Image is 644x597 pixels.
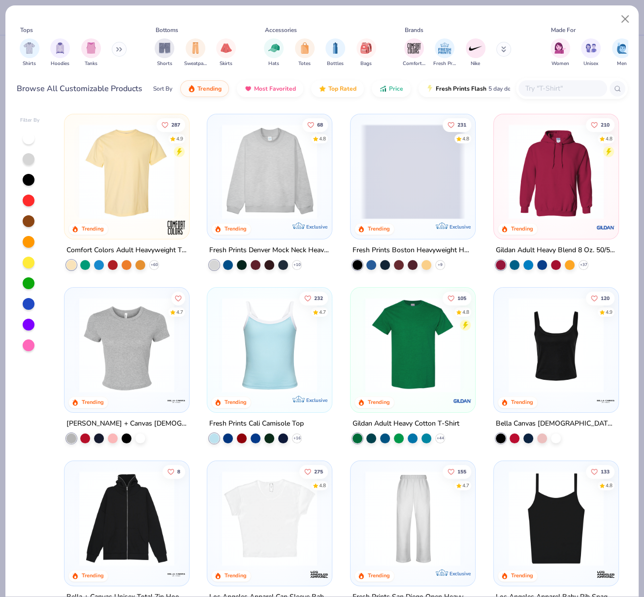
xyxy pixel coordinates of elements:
button: Trending [180,80,229,97]
span: + 10 [293,262,301,268]
div: filter for Women [550,38,570,67]
img: e55d29c3-c55d-459c-bfd9-9b1c499ab3c6 [179,124,284,219]
img: Hats Image [268,42,280,54]
span: Exclusive [306,224,327,230]
span: + 44 [437,435,444,441]
div: 4.8 [462,308,469,316]
span: 5 day delivery [488,83,525,95]
img: 1f5800f6-a563-4d51-95f6-628a9af9848e [179,470,284,565]
img: Skirts Image [221,42,232,54]
img: Women Image [554,42,566,54]
div: Brands [405,26,423,34]
button: Like [443,464,471,478]
div: Browse All Customizable Products [17,83,142,95]
span: Top Rated [328,85,356,93]
span: Unisex [583,60,598,67]
button: Fresh Prints Flash5 day delivery [419,80,532,97]
div: filter for Bottles [325,38,345,67]
img: df5250ff-6f61-4206-a12c-24931b20f13c [360,470,465,565]
img: Los Angeles Apparel logo [309,564,329,584]
button: filter button [295,38,315,67]
div: filter for Comfort Colors [403,38,425,67]
button: Like [300,291,328,305]
img: Bags Image [360,42,371,54]
img: Bella + Canvas logo [596,391,615,410]
button: filter button [612,38,632,67]
span: 232 [315,296,323,300]
span: 8 [177,469,180,474]
span: 105 [457,296,466,300]
span: Shirts [23,60,36,67]
span: Women [551,60,569,67]
img: a25d9891-da96-49f3-a35e-76288174bf3a [217,298,322,393]
button: filter button [155,38,174,67]
img: Bella + Canvas logo [166,564,186,584]
div: Gildan Adult Heavy Blend 8 Oz. 50/50 Hooded Sweatshirt [496,244,616,257]
button: filter button [550,38,570,67]
img: Nike Image [468,41,483,56]
span: Totes [298,60,311,67]
img: Tanks Image [86,42,97,54]
span: Trending [197,85,222,93]
span: Men [617,60,627,67]
img: TopRated.gif [319,85,326,93]
span: Most Favorited [254,85,296,93]
button: filter button [403,38,425,67]
button: Most Favorited [237,80,303,97]
button: Close [616,10,635,29]
span: Exclusive [450,224,471,230]
img: 8af284bf-0d00-45ea-9003-ce4b9a3194ad [504,298,609,393]
img: most_fav.gif [244,85,252,93]
button: Like [586,464,614,478]
div: filter for Shirts [20,38,39,67]
span: Fresh Prints Flash [436,85,486,93]
button: filter button [325,38,345,67]
div: 4.7 [320,308,326,316]
img: b1a53f37-890a-4b9a-8962-a1b7c70e022e [74,470,179,565]
span: Price [389,85,403,93]
div: filter for Hoodies [50,38,70,67]
div: 4.9 [606,308,612,316]
div: filter for Shorts [155,38,174,67]
button: Like [300,464,328,478]
div: Bottoms [156,26,178,34]
img: Hoodies Image [55,42,65,54]
button: filter button [581,38,601,67]
img: Bottles Image [330,42,341,54]
span: Hoodies [51,60,69,67]
img: b0603986-75a5-419a-97bc-283c66fe3a23 [217,470,322,565]
span: Skirts [220,60,232,67]
img: Comfort Colors Image [407,41,421,56]
span: Tanks [85,60,97,67]
img: Gildan logo [596,218,615,237]
button: Like [443,118,471,132]
button: filter button [20,38,39,67]
div: 4.9 [176,135,183,142]
span: Nike [471,60,480,67]
span: + 60 [150,262,158,268]
button: filter button [466,38,485,67]
img: Bella + Canvas logo [166,391,186,410]
button: filter button [216,38,236,67]
div: Tops [20,26,33,34]
button: Like [586,118,614,132]
img: Unisex Image [585,42,597,54]
span: + 16 [293,435,301,441]
span: Exclusive [450,570,471,576]
div: 4.8 [606,135,612,142]
div: 4.8 [320,482,326,489]
button: Top Rated [311,80,364,97]
div: filter for Sweatpants [184,38,207,67]
img: aa15adeb-cc10-480b-b531-6e6e449d5067 [74,298,179,393]
img: Los Angeles Apparel logo [596,564,615,584]
button: filter button [264,38,284,67]
button: Like [303,118,328,132]
span: 155 [457,469,466,474]
div: filter for Totes [295,38,315,67]
button: Like [443,291,471,305]
span: Fresh Prints [433,60,456,67]
div: 4.7 [462,482,469,489]
div: Comfort Colors Adult Heavyweight T-Shirt [66,244,187,257]
img: Gildan logo [452,391,472,410]
img: f5d85501-0dbb-4ee4-b115-c08fa3845d83 [217,124,322,219]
